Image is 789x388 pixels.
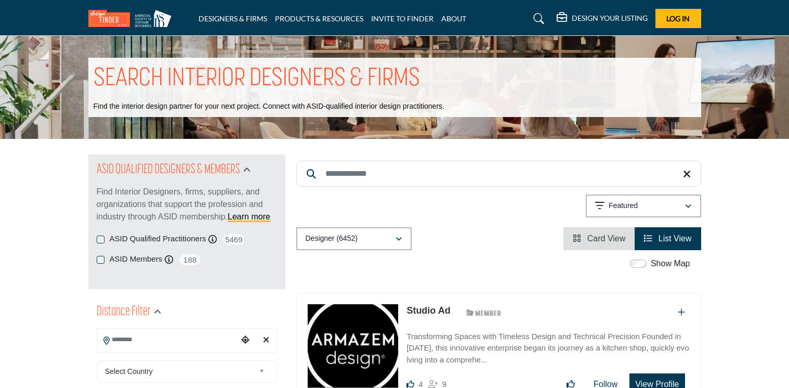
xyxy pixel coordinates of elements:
a: PRODUCTS & RESOURCES [275,14,363,23]
input: ASID Members checkbox [97,256,104,264]
li: List View [635,227,701,250]
a: INVITE TO FINDER [371,14,433,23]
input: ASID Qualified Practitioners checkbox [97,236,104,243]
a: Transforming Spaces with Timeless Design and Technical Precision Founded in [DATE], this innovati... [406,325,690,366]
img: Site Logo [88,10,177,27]
a: View List [644,234,691,243]
input: Search Keyword [296,161,701,187]
span: Card View [587,234,626,243]
a: DESIGNERS & FIRMS [199,14,267,23]
h1: SEARCH INTERIOR DESIGNERS & FIRMS [94,63,420,95]
h5: DESIGN YOUR LISTING [572,14,648,23]
span: 188 [178,253,202,266]
div: Choose your current location [238,329,253,352]
div: DESIGN YOUR LISTING [557,12,648,25]
a: Learn more [228,212,270,221]
p: Find Interior Designers, firms, suppliers, and organizations that support the profession and indu... [97,186,277,223]
p: Find the interior design partner for your next project. Connect with ASID-qualified interior desi... [94,101,444,112]
span: List View [659,234,692,243]
h2: Distance Filter [97,303,151,321]
span: 5469 [222,233,245,246]
button: Log In [655,9,701,28]
button: Designer (6452) [296,227,412,250]
p: Designer (6452) [306,234,358,244]
a: View Card [573,234,625,243]
img: ASID Members Badge Icon [461,306,507,319]
label: ASID Members [110,253,163,265]
span: Log In [666,14,690,23]
a: ABOUT [441,14,466,23]
i: Likes [406,380,414,388]
a: Studio Ad [406,305,450,316]
label: ASID Qualified Practitioners [110,233,206,245]
h2: ASID QUALIFIED DESIGNERS & MEMBERS [97,161,240,179]
a: Add To List [678,308,685,317]
button: Featured [586,195,701,217]
li: Card View [563,227,635,250]
img: Studio Ad [308,304,399,387]
p: Transforming Spaces with Timeless Design and Technical Precision Founded in [DATE], this innovati... [406,331,690,366]
input: Search Location [97,330,238,350]
p: Featured [609,201,638,211]
p: Studio Ad [406,304,450,318]
div: Clear search location [258,329,274,352]
a: Search [523,10,551,27]
span: Select Country [105,365,255,378]
label: Show Map [651,257,690,270]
